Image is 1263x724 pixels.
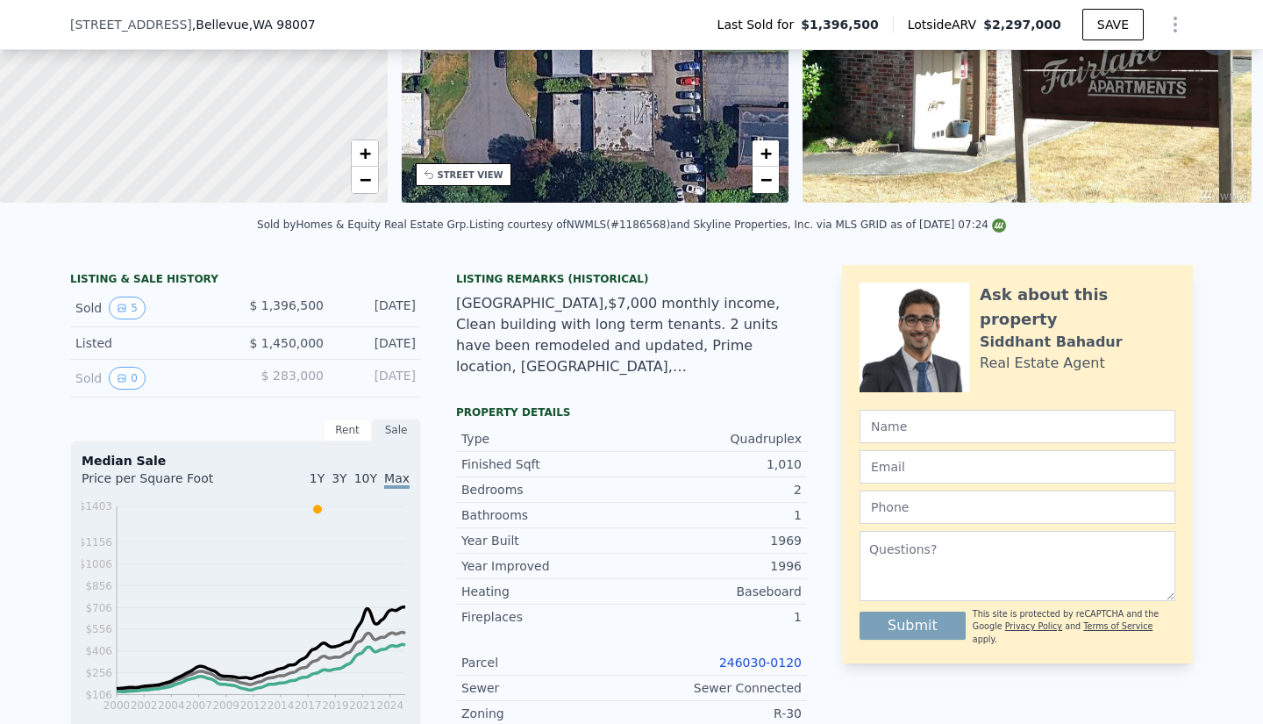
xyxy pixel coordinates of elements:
div: Rent [323,419,372,441]
div: [DATE] [338,297,416,319]
span: Max [384,471,410,489]
tspan: 2000 [103,699,131,712]
div: Sale [372,419,421,441]
tspan: $1156 [79,536,112,548]
tspan: $1403 [79,500,112,513]
span: + [359,142,370,164]
span: , Bellevue [192,16,316,33]
a: Zoom in [352,140,378,167]
div: Finished Sqft [461,455,631,473]
button: View historical data [109,297,146,319]
a: Privacy Policy [1005,621,1062,631]
tspan: 2014 [268,699,295,712]
div: Median Sale [82,452,410,470]
span: 1Y [310,471,325,485]
span: $1,396,500 [801,16,879,33]
span: [STREET_ADDRESS] [70,16,192,33]
span: − [760,168,772,190]
span: $ 1,450,000 [249,336,324,350]
tspan: 2021 [349,699,376,712]
div: Year Built [461,532,631,549]
input: Name [860,410,1175,443]
a: Zoom out [753,167,779,193]
div: Ask about this property [980,283,1175,332]
tspan: $556 [85,623,112,635]
div: Listing courtesy of NWMLS (#1186568) and Skyline Properties, Inc. via MLS GRID as of [DATE] 07:24 [469,219,1006,231]
div: 1 [631,608,802,626]
div: [GEOGRAPHIC_DATA],$7,000 monthly income, Clean building with long term tenants. 2 units have been... [456,293,807,377]
tspan: $106 [85,689,112,701]
div: STREET VIEW [438,168,503,182]
div: Bedrooms [461,481,631,498]
tspan: 2019 [322,699,349,712]
tspan: 2007 [185,699,212,712]
button: Show Options [1158,7,1193,42]
tspan: $706 [85,602,112,614]
button: View historical data [109,367,146,390]
tspan: $1006 [79,558,112,570]
div: Heating [461,583,631,600]
tspan: $256 [85,667,112,679]
tspan: 2017 [295,699,322,712]
tspan: 2012 [240,699,268,712]
tspan: $406 [85,645,112,657]
tspan: $856 [85,580,112,592]
img: NWMLS Logo [992,219,1006,233]
div: Property details [456,405,807,419]
div: 2 [631,481,802,498]
tspan: 2024 [377,699,404,712]
tspan: 2004 [158,699,185,712]
span: , WA 98007 [249,18,316,32]
div: 1996 [631,557,802,575]
div: Sold [75,367,232,390]
span: Lotside ARV [908,16,983,33]
div: Sewer [461,679,631,697]
div: 1 [631,506,802,524]
span: Last Sold for [717,16,802,33]
div: Year Improved [461,557,631,575]
div: 1,010 [631,455,802,473]
div: Fireplaces [461,608,631,626]
span: + [760,142,772,164]
a: 246030-0120 [719,656,802,670]
div: [DATE] [338,367,416,390]
div: Baseboard [631,583,802,600]
div: Parcel [461,654,631,671]
div: Sewer Connected [631,679,802,697]
div: [DATE] [338,334,416,352]
div: Bathrooms [461,506,631,524]
div: Siddhant Bahadur [980,332,1123,353]
div: Price per Square Foot [82,470,246,498]
div: 1969 [631,532,802,549]
div: Quadruplex [631,430,802,448]
span: 3Y [332,471,346,485]
tspan: 2002 [131,699,158,712]
div: LISTING & SALE HISTORY [70,272,421,290]
div: This site is protected by reCAPTCHA and the Google and apply. [973,608,1175,646]
div: Listed [75,334,232,352]
button: SAVE [1082,9,1144,40]
a: Terms of Service [1083,621,1152,631]
a: Zoom out [352,167,378,193]
tspan: 2009 [212,699,239,712]
span: − [359,168,370,190]
div: Sold by Homes & Equity Real Estate Grp . [257,219,469,231]
div: Zoning [461,705,631,722]
input: Email [860,450,1175,484]
div: Sold [75,297,232,319]
div: Type [461,430,631,448]
div: Real Estate Agent [980,353,1105,374]
div: R-30 [631,705,802,722]
span: $ 1,396,500 [249,298,324,312]
span: 10Y [354,471,377,485]
span: $2,297,000 [983,18,1061,32]
input: Phone [860,491,1175,524]
button: Submit [860,612,966,640]
div: Listing Remarks (Historical) [456,272,807,286]
a: Zoom in [753,140,779,167]
span: $ 283,000 [261,369,324,383]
